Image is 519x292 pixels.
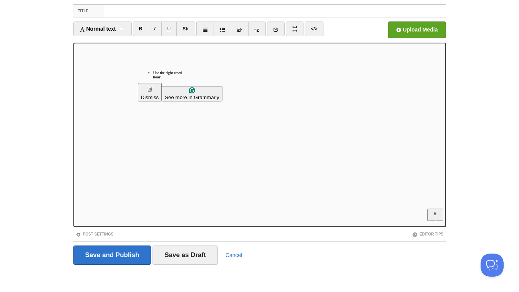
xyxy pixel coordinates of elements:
[226,252,242,258] a: Cancel
[153,246,218,265] input: Save as Draft
[73,5,104,17] label: Title
[292,26,297,32] img: pagebreak-icon.png
[182,26,189,32] del: Str
[133,22,149,36] a: B
[481,254,504,277] iframe: Help Scout Beacon - Open
[76,232,114,236] a: Post Settings
[176,22,195,36] a: Str
[148,22,161,36] a: I
[412,232,444,236] a: Editor Tips
[80,26,116,32] span: Normal text
[73,246,151,265] input: Save and Publish
[305,22,323,36] a: </>
[161,22,177,36] a: U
